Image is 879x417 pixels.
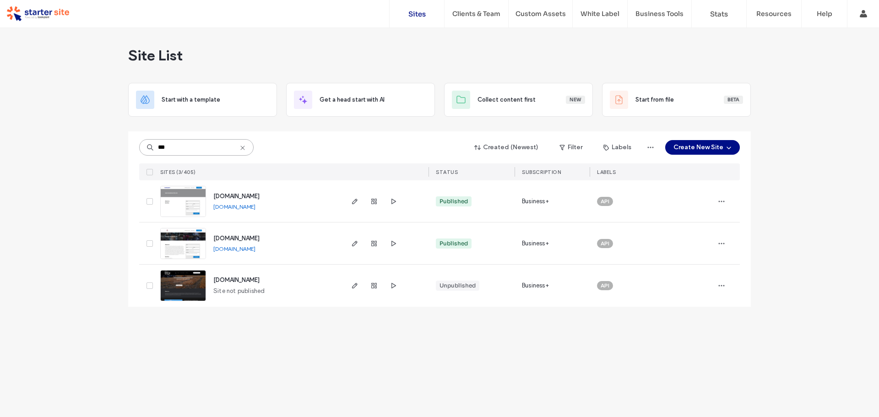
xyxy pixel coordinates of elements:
span: Help [21,6,39,15]
div: Beta [724,96,743,104]
span: [DOMAIN_NAME] [213,235,260,242]
div: Get a head start with AI [286,83,435,117]
label: Custom Assets [515,10,566,18]
span: SITES (3/405) [160,169,196,175]
button: Filter [550,140,591,155]
span: Start from file [635,95,674,104]
span: Collect content first [477,95,536,104]
div: Published [439,239,468,248]
span: API [601,239,609,248]
span: Business+ [522,239,549,248]
div: Start with a template [128,83,277,117]
label: White Label [581,10,619,18]
span: STATUS [436,169,458,175]
span: LABELS [597,169,616,175]
div: Collect content firstNew [444,83,593,117]
div: Published [439,197,468,206]
button: Labels [595,140,640,155]
button: Create New Site [665,140,740,155]
span: Site not published [213,287,265,296]
div: Start from fileBeta [602,83,751,117]
label: Business Tools [635,10,684,18]
span: Business+ [522,281,549,290]
span: Site List [128,46,183,65]
a: [DOMAIN_NAME] [213,276,260,284]
label: Resources [756,10,792,18]
span: Get a head start with AI [320,95,385,104]
label: Sites [408,10,426,18]
a: [DOMAIN_NAME] [213,234,260,242]
label: Clients & Team [452,10,500,18]
span: SUBSCRIPTION [522,169,561,175]
span: Start with a template [162,95,220,104]
div: Unpublished [439,282,476,290]
span: Business+ [522,197,549,206]
button: Created (Newest) [467,140,547,155]
label: Help [817,10,832,18]
span: API [601,197,609,206]
a: [DOMAIN_NAME] [213,203,255,210]
a: [DOMAIN_NAME] [213,192,260,200]
label: Stats [710,10,728,18]
a: [DOMAIN_NAME] [213,245,255,252]
div: New [566,96,585,104]
span: [DOMAIN_NAME] [213,276,260,283]
span: API [601,282,609,290]
span: [DOMAIN_NAME] [213,193,260,200]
